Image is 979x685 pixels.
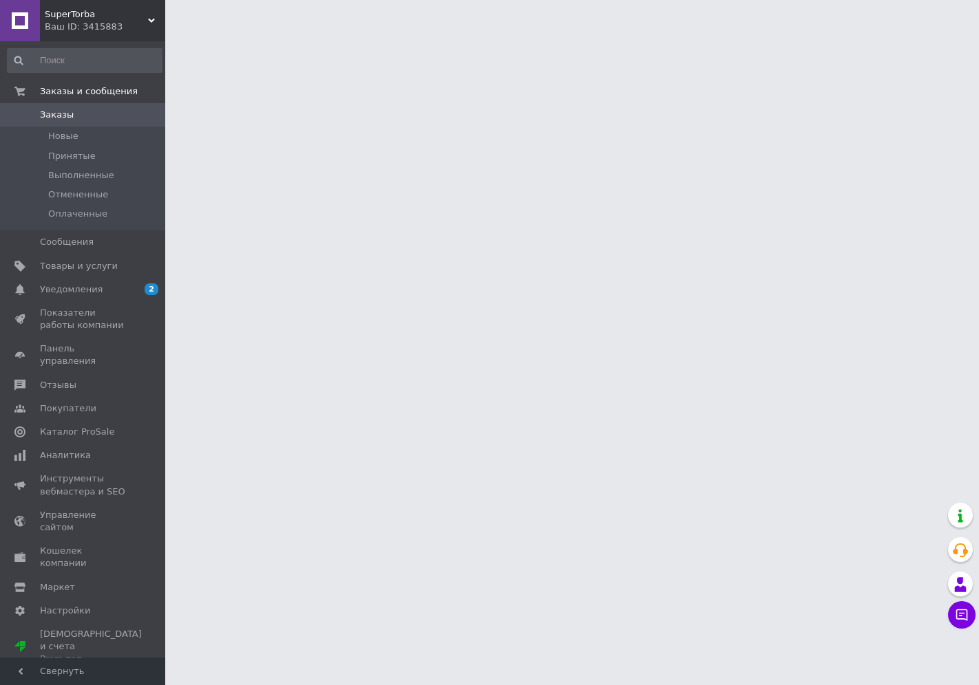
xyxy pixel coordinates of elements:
span: Новые [48,130,78,142]
span: Принятые [48,150,96,162]
span: [DEMOGRAPHIC_DATA] и счета [40,628,142,666]
span: Маркет [40,581,75,594]
span: Показатели работы компании [40,307,127,331]
span: Кошелек компании [40,545,127,569]
span: Товары и услуги [40,260,118,272]
span: Уведомления [40,283,103,296]
span: Покупатели [40,402,96,415]
span: 2 [145,283,158,295]
span: Заказы и сообщения [40,85,138,98]
div: Ваш ID: 3415883 [45,21,165,33]
span: Заказы [40,109,74,121]
input: Поиск [7,48,162,73]
span: Управление сайтом [40,509,127,534]
span: Отмененные [48,188,108,201]
span: Панель управления [40,342,127,367]
span: Аналитика [40,449,91,461]
span: Настройки [40,605,90,617]
span: SuperTorba [45,8,148,21]
span: Каталог ProSale [40,426,114,438]
button: Чат с покупателем [948,601,976,629]
span: Сообщения [40,236,94,248]
span: Отзывы [40,379,76,391]
span: Оплаченные [48,208,107,220]
div: Prom топ [40,653,142,665]
span: Инструменты вебмастера и SEO [40,472,127,497]
span: Выполненные [48,169,114,182]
